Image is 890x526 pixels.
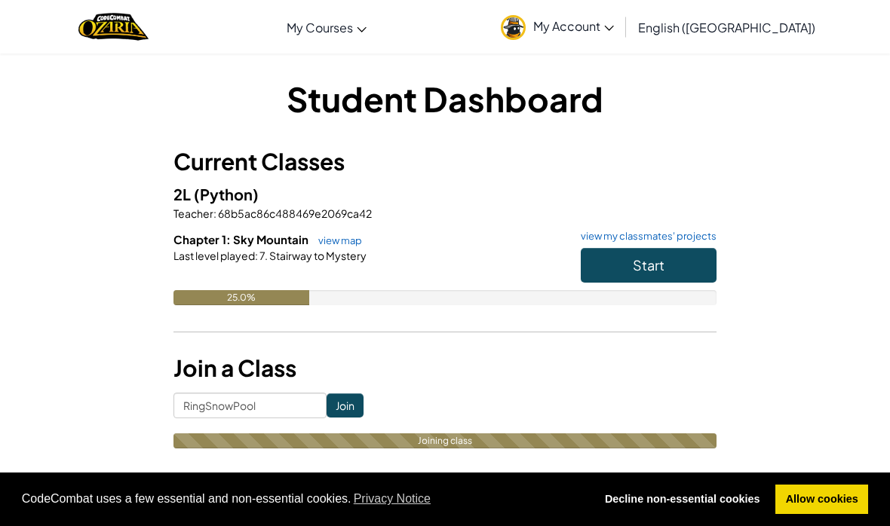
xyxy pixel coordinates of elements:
[213,206,216,220] span: :
[351,488,434,510] a: learn more about cookies
[533,18,614,34] span: My Account
[173,351,717,385] h3: Join a Class
[638,20,815,35] span: English ([GEOGRAPHIC_DATA])
[78,11,149,42] a: Ozaria by CodeCombat logo
[173,249,255,262] span: Last level played
[581,248,717,283] button: Start
[78,11,149,42] img: Home
[216,206,372,220] span: 68b5ac86c488469e2069ca42
[268,249,367,262] span: Stairway to Mystery
[258,249,268,262] span: 7.
[194,185,259,203] span: (Python)
[501,15,526,40] img: avatar
[173,145,717,179] h3: Current Classes
[173,290,309,305] div: 25.0%
[173,75,717,122] h1: Student Dashboard
[173,232,311,246] span: Chapter 1: Sky Mountain
[173,393,327,418] input: <Enter Class Code>
[633,256,664,274] span: Start
[22,488,583,510] span: CodeCombat uses a few essential and non-essential cookies.
[775,485,868,515] a: allow cookies
[493,3,621,50] a: My Account
[327,393,364,417] input: Join
[173,433,717,448] div: Joining class
[631,7,823,47] a: English ([GEOGRAPHIC_DATA])
[311,234,362,246] a: view map
[173,185,194,203] span: 2L
[255,249,258,262] span: :
[287,20,353,35] span: My Courses
[173,206,213,220] span: Teacher
[573,231,717,241] a: view my classmates' projects
[279,7,374,47] a: My Courses
[594,485,770,515] a: deny cookies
